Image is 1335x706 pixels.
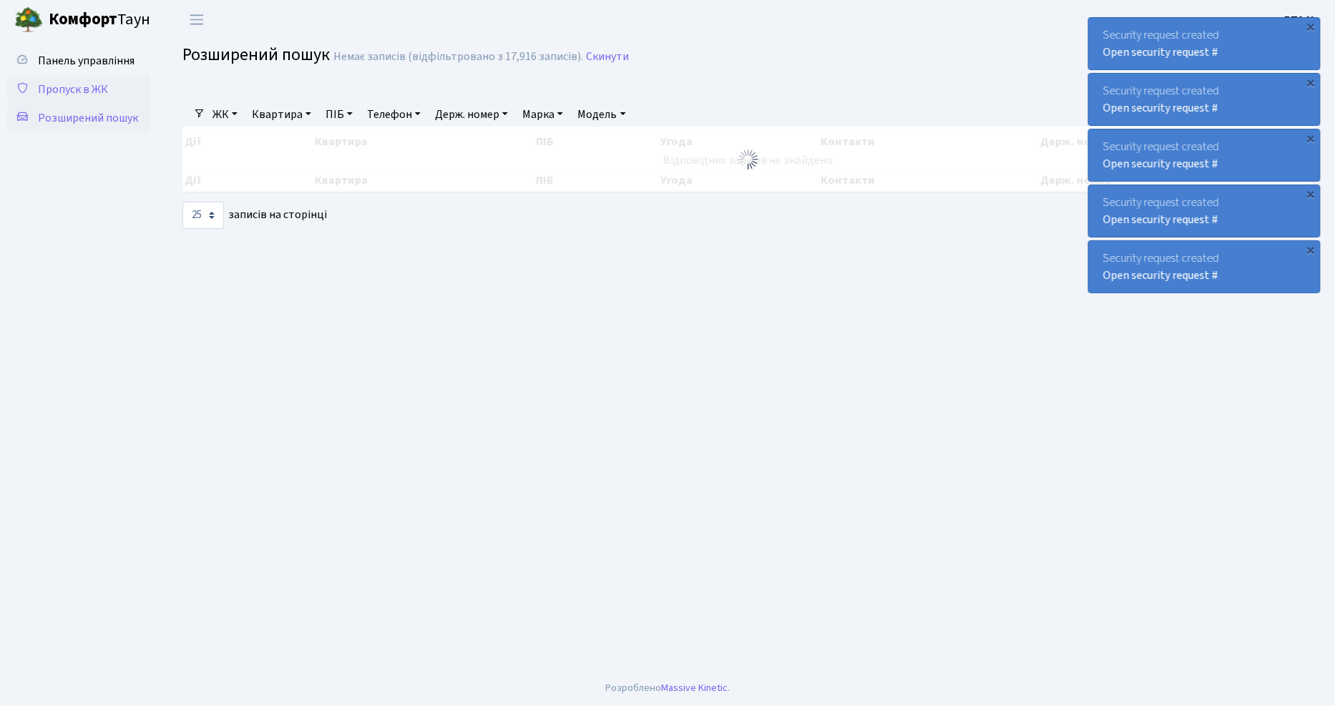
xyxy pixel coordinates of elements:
[1304,19,1319,34] div: ×
[49,8,150,32] span: Таун
[1089,185,1320,237] div: Security request created
[38,82,108,97] span: Пропуск в ЖК
[361,102,426,127] a: Телефон
[605,680,730,696] div: Розроблено .
[7,104,150,132] a: Розширений пошук
[1103,44,1218,60] a: Open security request #
[320,102,358,127] a: ПІБ
[572,102,631,127] a: Модель
[1103,156,1218,172] a: Open security request #
[1103,268,1218,283] a: Open security request #
[38,110,138,126] span: Розширений пошук
[1304,187,1319,201] div: ×
[179,8,215,31] button: Переключити навігацію
[1283,11,1318,29] a: ДП1 К.
[1304,242,1319,257] div: ×
[1089,129,1320,181] div: Security request created
[182,202,327,229] label: записів на сторінці
[1304,131,1319,145] div: ×
[1089,241,1320,293] div: Security request created
[182,202,224,229] select: записів на сторінці
[1103,212,1218,227] a: Open security request #
[207,102,243,127] a: ЖК
[14,6,43,34] img: logo.png
[1089,18,1320,69] div: Security request created
[1103,100,1218,116] a: Open security request #
[7,75,150,104] a: Пропуск в ЖК
[38,53,135,69] span: Панель управління
[1089,74,1320,125] div: Security request created
[7,46,150,75] a: Панель управління
[586,50,629,64] a: Скинути
[737,148,760,171] img: Обробка...
[333,50,583,64] div: Немає записів (відфільтровано з 17,916 записів).
[429,102,514,127] a: Держ. номер
[246,102,317,127] a: Квартира
[182,42,330,67] span: Розширений пошук
[49,8,117,31] b: Комфорт
[517,102,569,127] a: Марка
[661,680,728,695] a: Massive Kinetic
[1304,75,1319,89] div: ×
[1283,12,1318,28] b: ДП1 К.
